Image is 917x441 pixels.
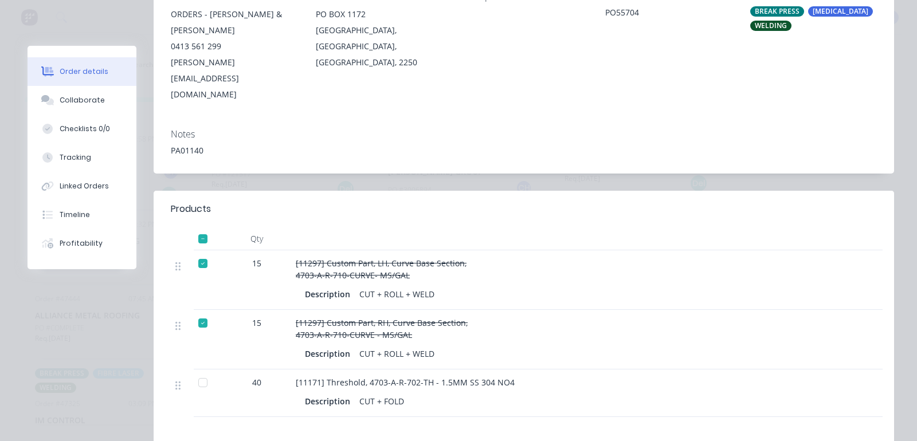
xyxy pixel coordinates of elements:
div: Profitability [60,238,103,249]
span: [11171] Threshold, 4703-A-R-702-TH - 1.5MM SS 304 NO4 [296,377,515,388]
div: [PERSON_NAME][EMAIL_ADDRESS][DOMAIN_NAME] [171,54,297,103]
button: Tracking [28,143,136,172]
button: Checklists 0/0 [28,115,136,143]
div: PO55704 [605,6,732,22]
div: Tracking [60,152,91,163]
div: Checklists 0/0 [60,124,110,134]
span: [11297] Custom Part, LH, Curve Base Section, 4703-A-R-710-CURVE- MS/GAL [296,258,467,281]
div: PO BOX 1172 [316,6,442,22]
button: Collaborate [28,86,136,115]
span: 15 [252,317,261,329]
span: 40 [252,376,261,388]
div: CUT + ROLL + WELD [355,345,439,362]
div: Collaborate [60,95,105,105]
div: Description [305,345,355,362]
button: Order details [28,57,136,86]
div: Description [305,393,355,409]
div: CUT + FOLD [355,393,409,409]
div: PO BOX 1172[GEOGRAPHIC_DATA], [GEOGRAPHIC_DATA], [GEOGRAPHIC_DATA], 2250 [316,6,442,70]
span: [11297] Custom Part, RH, Curve Base Section, 4703-A-R-710-CURVE - MS/GAL [296,317,468,340]
div: Qty [222,227,291,250]
div: Timeline [60,210,90,220]
button: Profitability [28,229,136,258]
div: BREAK PRESS [750,6,804,17]
div: WELDING [750,21,791,31]
div: Notes [171,129,877,140]
div: Products [171,202,211,216]
div: ORDERS - [PERSON_NAME] & [PERSON_NAME] [171,6,297,38]
div: 0413 561 299 [171,38,297,54]
button: Timeline [28,200,136,229]
div: ORDERS - [PERSON_NAME] & [PERSON_NAME]0413 561 299[PERSON_NAME][EMAIL_ADDRESS][DOMAIN_NAME] [171,6,297,103]
div: CUT + ROLL + WELD [355,286,439,302]
button: Linked Orders [28,172,136,200]
div: [MEDICAL_DATA] [808,6,873,17]
div: [GEOGRAPHIC_DATA], [GEOGRAPHIC_DATA], [GEOGRAPHIC_DATA], 2250 [316,22,442,70]
div: Description [305,286,355,302]
div: PA01140 [171,144,877,156]
div: Linked Orders [60,181,109,191]
div: Order details [60,66,108,77]
span: 15 [252,257,261,269]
